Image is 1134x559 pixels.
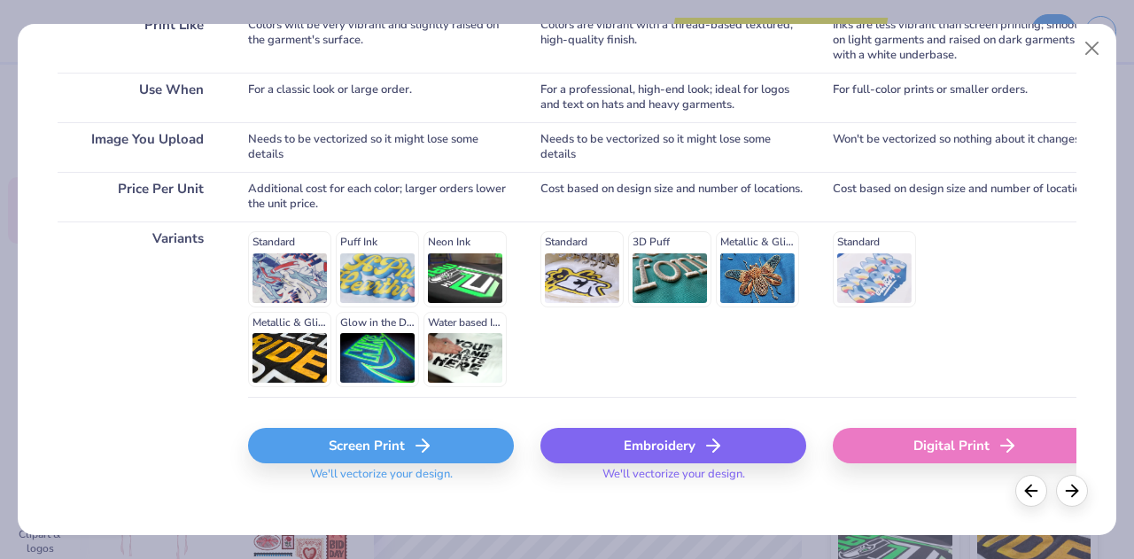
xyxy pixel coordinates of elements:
div: Colors are vibrant with a thread-based textured, high-quality finish. [540,8,806,73]
div: Cost based on design size and number of locations. [833,172,1099,221]
div: Variants [58,221,221,397]
div: For a classic look or large order. [248,73,514,122]
span: We'll vectorize your design. [595,467,752,493]
div: For a professional, high-end look; ideal for logos and text on hats and heavy garments. [540,73,806,122]
button: Close [1076,32,1109,66]
div: Additional cost for each color; larger orders lower the unit price. [248,172,514,221]
span: We'll vectorize your design. [303,467,460,493]
div: Screen Print [248,428,514,463]
div: Inks are less vibrant than screen printing; smooth on light garments and raised on dark garments ... [833,8,1099,73]
div: Use When [58,73,221,122]
div: Image You Upload [58,122,221,172]
div: Digital Print [833,428,1099,463]
div: Needs to be vectorized so it might lose some details [248,122,514,172]
div: Price Per Unit [58,172,221,221]
div: Won't be vectorized so nothing about it changes [833,122,1099,172]
div: Embroidery [540,428,806,463]
div: Print Like [58,8,221,73]
div: For full-color prints or smaller orders. [833,73,1099,122]
div: Needs to be vectorized so it might lose some details [540,122,806,172]
div: Cost based on design size and number of locations. [540,172,806,221]
div: Colors will be very vibrant and slightly raised on the garment's surface. [248,8,514,73]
